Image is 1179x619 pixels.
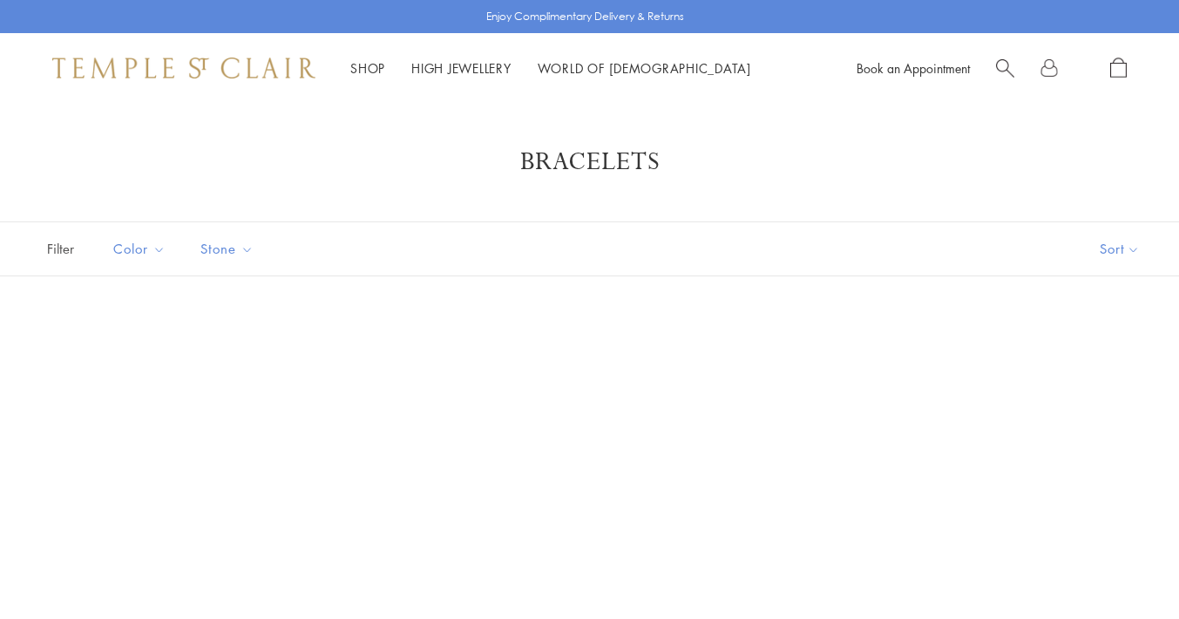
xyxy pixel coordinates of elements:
[100,229,179,269] button: Color
[538,59,751,77] a: World of [DEMOGRAPHIC_DATA]World of [DEMOGRAPHIC_DATA]
[857,59,970,77] a: Book an Appointment
[1110,58,1127,79] a: Open Shopping Bag
[350,58,751,79] nav: Main navigation
[187,229,267,269] button: Stone
[350,59,385,77] a: ShopShop
[52,58,315,78] img: Temple St. Clair
[1060,222,1179,275] button: Show sort by
[192,238,267,260] span: Stone
[411,59,512,77] a: High JewelleryHigh Jewellery
[105,238,179,260] span: Color
[70,146,1109,178] h1: Bracelets
[486,8,684,25] p: Enjoy Complimentary Delivery & Returns
[996,58,1014,79] a: Search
